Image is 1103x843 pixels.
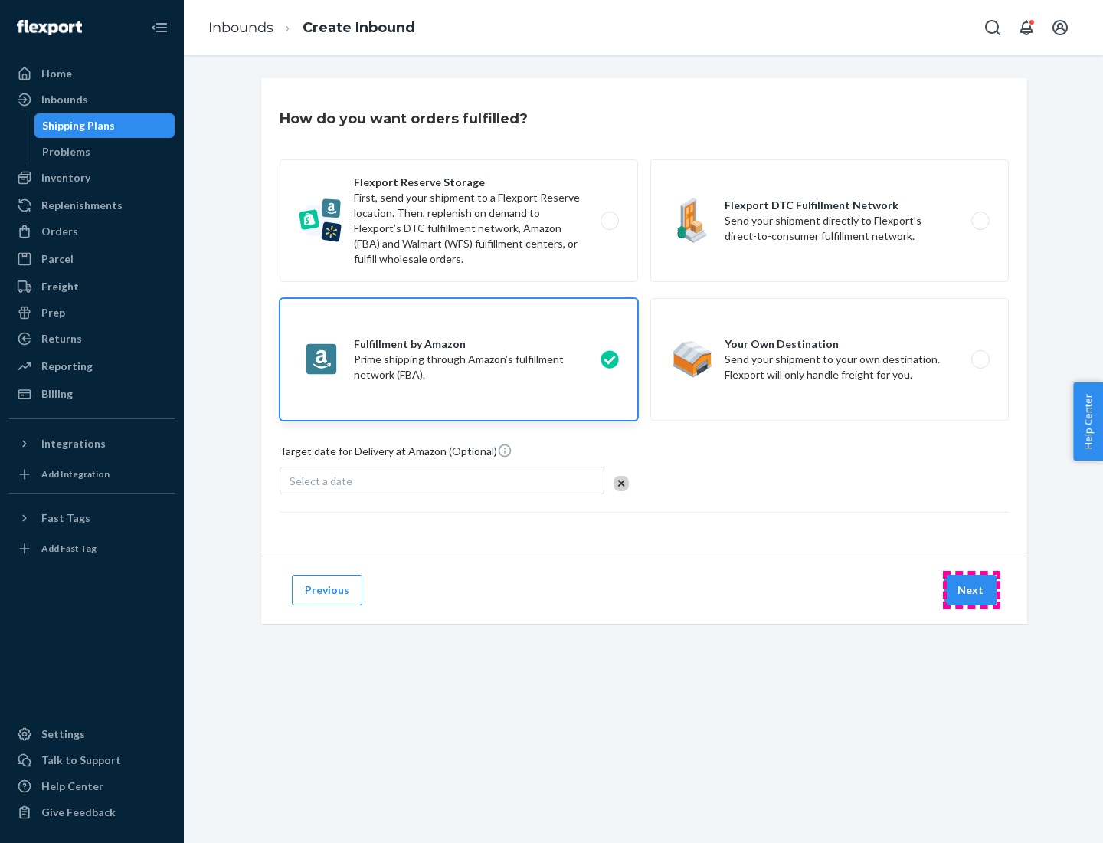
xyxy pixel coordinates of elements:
[9,300,175,325] a: Prep
[1011,12,1042,43] button: Open notifications
[9,722,175,746] a: Settings
[41,198,123,213] div: Replenishments
[9,274,175,299] a: Freight
[41,467,110,481] div: Add Integration
[41,331,82,346] div: Returns
[41,305,65,320] div: Prep
[34,139,175,164] a: Problems
[41,279,79,294] div: Freight
[9,326,175,351] a: Returns
[41,779,103,794] div: Help Center
[9,431,175,456] button: Integrations
[41,436,106,451] div: Integrations
[9,536,175,561] a: Add Fast Tag
[41,510,90,526] div: Fast Tags
[9,193,175,218] a: Replenishments
[41,727,85,742] div: Settings
[9,748,175,772] a: Talk to Support
[41,66,72,81] div: Home
[41,805,116,820] div: Give Feedback
[41,170,90,185] div: Inventory
[292,575,362,605] button: Previous
[9,354,175,379] a: Reporting
[9,774,175,799] a: Help Center
[144,12,175,43] button: Close Navigation
[290,474,352,487] span: Select a date
[9,506,175,530] button: Fast Tags
[9,166,175,190] a: Inventory
[977,12,1008,43] button: Open Search Box
[41,386,73,402] div: Billing
[9,462,175,487] a: Add Integration
[280,443,512,465] span: Target date for Delivery at Amazon (Optional)
[9,800,175,825] button: Give Feedback
[9,219,175,244] a: Orders
[41,359,93,374] div: Reporting
[17,20,82,35] img: Flexport logo
[944,575,997,605] button: Next
[9,247,175,271] a: Parcel
[42,118,115,133] div: Shipping Plans
[303,19,415,36] a: Create Inbound
[41,224,78,239] div: Orders
[41,251,74,267] div: Parcel
[34,113,175,138] a: Shipping Plans
[9,87,175,112] a: Inbounds
[9,61,175,86] a: Home
[208,19,273,36] a: Inbounds
[42,144,90,159] div: Problems
[9,382,175,406] a: Billing
[41,753,121,768] div: Talk to Support
[196,5,427,51] ol: breadcrumbs
[1073,382,1103,461] button: Help Center
[41,92,88,107] div: Inbounds
[41,542,97,555] div: Add Fast Tag
[280,109,528,129] h3: How do you want orders fulfilled?
[1045,12,1075,43] button: Open account menu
